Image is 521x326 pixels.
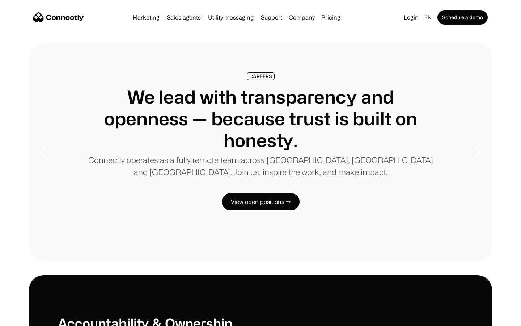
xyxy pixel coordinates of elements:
a: Marketing [130,14,162,20]
a: Support [258,14,285,20]
aside: Language selected: English [7,313,43,323]
ul: Language list [14,313,43,323]
h1: We lead with transparency and openness — because trust is built on honesty. [87,86,434,151]
a: View open positions → [222,193,300,210]
a: Sales agents [164,14,204,20]
a: Pricing [318,14,343,20]
a: Login [401,12,422,22]
p: Connectly operates as a fully remote team across [GEOGRAPHIC_DATA], [GEOGRAPHIC_DATA] and [GEOGRA... [87,154,434,178]
div: CAREERS [249,74,272,79]
a: Schedule a demo [437,10,488,25]
div: en [424,12,432,22]
a: Utility messaging [205,14,257,20]
div: Company [289,12,315,22]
